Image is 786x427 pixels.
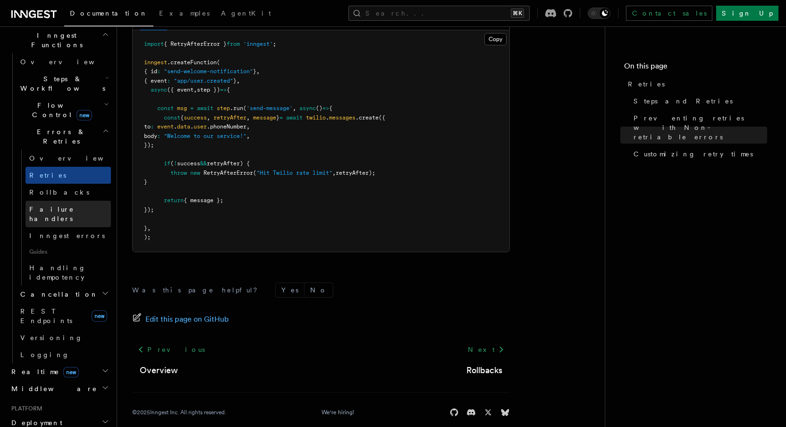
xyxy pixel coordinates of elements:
span: Overview [29,154,127,162]
span: ({ [379,114,385,121]
span: Inngest Functions [8,31,102,50]
span: Flow Control [17,101,104,120]
a: AgentKit [215,3,277,26]
span: Logging [20,351,69,359]
span: user [194,123,207,130]
span: Retries [29,171,66,179]
a: Contact sales [626,6,712,21]
span: = [279,114,283,121]
span: Versioning [20,334,83,342]
span: message [253,114,276,121]
span: new [190,170,200,176]
span: { [227,86,230,93]
span: step }) [197,86,220,93]
a: Overview [140,364,178,377]
span: Middleware [8,384,97,393]
a: Retries [25,167,111,184]
span: { id [144,68,157,75]
span: Steps & Workflows [17,74,105,93]
span: ); [144,234,151,240]
span: 'inngest' [243,41,273,47]
button: No [304,283,333,297]
span: ( [243,105,246,111]
span: Handling idempotency [29,264,86,281]
span: .run [230,105,243,111]
span: .phoneNumber [207,123,246,130]
span: && [200,160,207,167]
span: } [253,68,256,75]
span: { message }; [184,197,223,204]
a: Examples [153,3,215,26]
span: success [184,114,207,121]
h4: On this page [624,60,767,76]
span: Realtime [8,367,79,376]
span: Documentation [70,9,148,17]
button: Errors & Retries [17,123,111,150]
span: Guides [25,244,111,259]
span: , [293,105,296,111]
span: Edit this page on GitHub [145,313,229,326]
span: , [332,170,336,176]
span: Errors & Retries [17,127,102,146]
span: Platform [8,405,42,412]
span: ( [253,170,256,176]
button: Toggle dark mode [588,8,610,19]
span: async [299,105,316,111]
button: Flow Controlnew [17,97,111,123]
span: success [177,160,200,167]
span: Retries [628,79,665,89]
a: Customizing retry times [630,145,767,162]
a: Overview [25,150,111,167]
span: async [151,86,167,93]
span: event [157,123,174,130]
span: , [207,114,210,121]
a: Rollbacks [466,364,502,377]
span: new [76,110,92,120]
span: REST Endpoints [20,307,72,325]
span: AgentKit [221,9,271,17]
span: ({ event [167,86,194,93]
span: . [190,123,194,130]
button: Inngest Functions [8,27,111,53]
span: . [174,123,177,130]
span: . [326,114,329,121]
span: : [167,77,170,84]
a: Next [462,341,510,358]
span: ( [217,59,220,66]
span: Steps and Retries [634,96,733,106]
span: }); [144,142,154,148]
span: , [194,86,197,93]
span: Cancellation [17,290,98,299]
button: Steps & Workflows [17,70,111,97]
a: We're hiring! [321,409,354,416]
div: Errors & Retries [17,150,111,286]
span: const [164,114,180,121]
span: retryAfter) { [207,160,250,167]
span: 'send-message' [246,105,293,111]
span: : [157,68,161,75]
a: Preventing retries with Non-retriable errors [630,110,767,145]
span: } [276,114,279,121]
span: new [92,310,107,322]
button: Search...⌘K [348,6,530,21]
span: .createFunction [167,59,217,66]
span: step [217,105,230,111]
span: "send-welcome-notification" [164,68,253,75]
span: { [329,105,332,111]
span: await [286,114,303,121]
span: , [246,133,250,139]
span: from [227,41,240,47]
span: new [63,367,79,377]
span: }); [144,206,154,213]
span: Examples [159,9,210,17]
span: .create [355,114,379,121]
a: Failure handlers [25,201,111,227]
span: } [233,77,237,84]
a: Versioning [17,329,111,346]
span: => [220,86,227,93]
button: Realtimenew [8,363,111,380]
span: return [164,197,184,204]
span: : [151,123,154,130]
span: twilio [306,114,326,121]
span: , [256,68,260,75]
